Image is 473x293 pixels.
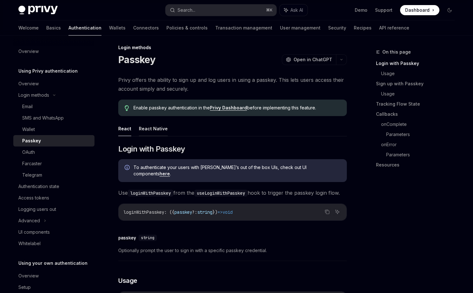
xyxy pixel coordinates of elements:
a: Logging users out [13,204,94,215]
div: Email [22,103,33,110]
span: Dashboard [405,7,430,13]
a: Overview [13,78,94,89]
a: Overview [13,46,94,57]
div: Login methods [18,91,49,99]
a: Authentication [68,20,101,36]
a: onComplete [381,119,460,129]
a: Usage [381,89,460,99]
button: Open in ChatGPT [282,54,336,65]
div: Access tokens [18,194,49,202]
a: Passkey [13,135,94,146]
a: User management [280,20,321,36]
button: Toggle dark mode [444,5,455,15]
button: Ask AI [280,4,308,16]
a: Login with Passkey [376,58,460,68]
a: SMS and WhatsApp [13,112,94,124]
span: Optionally prompt the user to sign in with a specific passkey credential. [118,247,347,254]
a: Usage [381,68,460,79]
a: Tracking Flow State [376,99,460,109]
a: Privy Dashboard [210,105,247,111]
a: Overview [13,270,94,282]
div: Wallet [22,126,35,133]
span: }) [212,209,217,215]
span: loginWithPasskey [124,209,164,215]
div: Telegram [22,171,42,179]
div: Advanced [18,217,40,225]
a: Basics [46,20,61,36]
span: Use from the hook to trigger the passkey login flow. [118,188,347,197]
a: Access tokens [13,192,94,204]
span: void [223,209,233,215]
div: passkey [118,235,136,241]
div: Search... [178,6,195,14]
span: Enable passkey authentication in the before implementing this feature. [133,105,340,111]
svg: Tip [125,105,129,111]
img: dark logo [18,6,58,15]
a: Sign up with Passkey [376,79,460,89]
div: Logging users out [18,205,56,213]
a: Setup [13,282,94,293]
div: Setup [18,283,31,291]
a: here [159,171,170,177]
a: Resources [376,160,460,170]
button: Copy the contents from the code block [323,208,331,216]
a: Whitelabel [13,238,94,249]
h1: Passkey [118,54,155,65]
div: Login methods [118,44,347,51]
span: Privy offers the ability to sign up and log users in using a passkey. This lets users access thei... [118,75,347,93]
div: SMS and WhatsApp [22,114,64,122]
h5: Using Privy authentication [18,67,78,75]
code: useLoginWithPasskey [194,190,248,197]
a: Dashboard [400,5,439,15]
span: Open in ChatGPT [294,56,332,63]
span: passkey [174,209,192,215]
a: Connectors [133,20,159,36]
div: Whitelabel [18,240,41,247]
div: Passkey [22,137,41,145]
div: Overview [18,80,39,88]
span: On this page [382,48,411,56]
code: loginWithPasskey [128,190,173,197]
span: Ask AI [290,7,303,13]
a: Welcome [18,20,39,36]
a: Transaction management [215,20,272,36]
a: Telegram [13,169,94,181]
span: : ({ [164,209,174,215]
div: Overview [18,272,39,280]
a: Security [328,20,346,36]
span: Login with Passkey [118,144,185,154]
a: Callbacks [376,109,460,119]
a: Farcaster [13,158,94,169]
a: Authentication state [13,181,94,192]
button: Search...⌘K [165,4,276,16]
div: Authentication state [18,183,59,190]
span: Usage [118,276,137,285]
span: string [141,235,154,240]
a: UI components [13,226,94,238]
h5: Using your own authentication [18,259,87,267]
div: UI components [18,228,50,236]
a: API reference [379,20,409,36]
span: ?: [192,209,197,215]
div: Overview [18,48,39,55]
span: string [197,209,212,215]
div: OAuth [22,148,35,156]
a: onError [381,140,460,150]
a: Policies & controls [166,20,208,36]
a: Email [13,101,94,112]
button: React Native [139,121,168,136]
button: Ask AI [333,208,341,216]
a: Wallet [13,124,94,135]
button: React [118,121,131,136]
span: ⌘ K [266,8,273,13]
a: Wallets [109,20,126,36]
svg: Info [125,165,131,171]
a: Recipes [354,20,372,36]
a: Parameters [386,150,460,160]
a: Demo [355,7,367,13]
span: => [217,209,223,215]
span: To authenticate your users with [PERSON_NAME]’s out of the box UIs, check out UI components . [133,164,340,177]
a: OAuth [13,146,94,158]
a: Parameters [386,129,460,140]
div: Farcaster [22,160,42,167]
